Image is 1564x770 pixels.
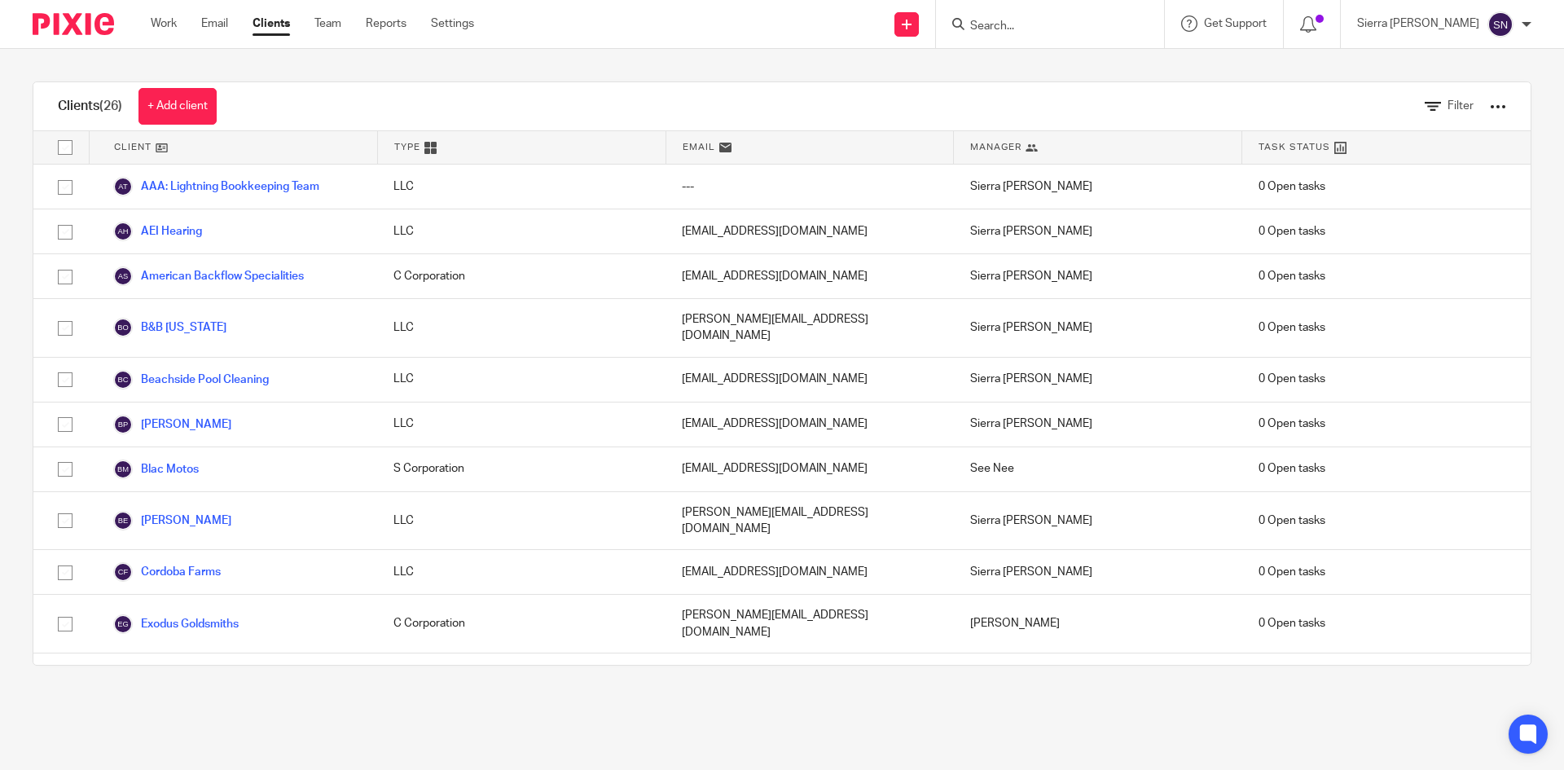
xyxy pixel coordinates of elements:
img: svg%3E [113,562,133,582]
a: B&B [US_STATE] [113,318,226,337]
div: Sierra [PERSON_NAME] [954,403,1242,447]
img: svg%3E [113,222,133,241]
span: 0 Open tasks [1259,178,1325,195]
span: 0 Open tasks [1259,371,1325,387]
a: AEI Hearing [113,222,202,241]
div: Sierra [PERSON_NAME] [954,254,1242,298]
span: 0 Open tasks [1259,615,1325,631]
div: Sierra [PERSON_NAME] [954,165,1242,209]
span: 0 Open tasks [1259,564,1325,580]
div: [PERSON_NAME][EMAIL_ADDRESS][DOMAIN_NAME] [666,299,954,357]
img: Pixie [33,13,114,35]
a: [PERSON_NAME] [113,511,231,530]
img: svg%3E [113,415,133,434]
div: LLC [377,492,666,550]
a: Cordoba Farms [113,562,221,582]
div: C Corporation [377,254,666,298]
a: Blac Motos [113,460,199,479]
a: Work [151,15,177,32]
img: svg%3E [113,511,133,530]
img: svg%3E [113,177,133,196]
a: AAA: Lightning Bookkeeping Team [113,177,319,196]
h1: Clients [58,98,122,115]
div: Sierra [PERSON_NAME] [954,209,1242,253]
span: 0 Open tasks [1259,460,1325,477]
span: Task Status [1259,140,1330,154]
div: [EMAIL_ADDRESS][DOMAIN_NAME] [666,447,954,491]
span: Type [394,140,420,154]
a: Beachside Pool Cleaning [113,370,269,389]
img: svg%3E [113,614,133,634]
span: Get Support [1204,18,1267,29]
img: svg%3E [113,266,133,286]
img: svg%3E [113,370,133,389]
span: 0 Open tasks [1259,513,1325,529]
p: Sierra [PERSON_NAME] [1357,15,1479,32]
div: Sierra [PERSON_NAME] [954,550,1242,594]
div: [EMAIL_ADDRESS][DOMAIN_NAME] [666,209,954,253]
div: LLC [377,358,666,402]
span: Client [114,140,152,154]
span: Email [683,140,715,154]
div: LLC [377,550,666,594]
a: Clients [253,15,290,32]
span: 0 Open tasks [1259,223,1325,240]
a: Reports [366,15,406,32]
div: [PERSON_NAME] [954,595,1242,653]
a: + Add client [138,88,217,125]
a: [PERSON_NAME] [113,415,231,434]
a: American Backflow Specialities [113,266,304,286]
div: [EMAIL_ADDRESS][DOMAIN_NAME] [666,254,954,298]
a: Team [314,15,341,32]
div: S Corporation [377,447,666,491]
div: LLC [377,209,666,253]
span: 0 Open tasks [1259,416,1325,432]
div: Sierra [PERSON_NAME] [954,299,1242,357]
div: [PERSON_NAME][EMAIL_ADDRESS][DOMAIN_NAME] [666,492,954,550]
div: --- [666,165,954,209]
span: (26) [99,99,122,112]
div: LLC [377,403,666,447]
img: svg%3E [113,318,133,337]
div: [PERSON_NAME] [954,653,1242,697]
div: See Nee [954,447,1242,491]
input: Search [969,20,1115,34]
div: [EMAIL_ADDRESS][DOMAIN_NAME] [666,358,954,402]
div: [EMAIL_ADDRESS][DOMAIN_NAME] [666,550,954,594]
div: C Corporation [377,595,666,653]
div: Sierra [PERSON_NAME] [954,358,1242,402]
input: Select all [50,132,81,163]
a: Email [201,15,228,32]
div: LLC [377,299,666,357]
div: Sierra [PERSON_NAME] [954,492,1242,550]
span: Filter [1448,100,1474,112]
span: 0 Open tasks [1259,268,1325,284]
span: 0 Open tasks [1259,319,1325,336]
div: C Corporation [377,653,666,697]
img: svg%3E [1487,11,1513,37]
img: svg%3E [113,460,133,479]
a: Settings [431,15,474,32]
span: Manager [970,140,1021,154]
div: [PERSON_NAME][EMAIL_ADDRESS][DOMAIN_NAME] [666,595,954,653]
div: LLC [377,165,666,209]
div: [EMAIL_ADDRESS][DOMAIN_NAME] [666,653,954,697]
div: [EMAIL_ADDRESS][DOMAIN_NAME] [666,403,954,447]
a: Exodus Goldsmiths [113,614,239,634]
